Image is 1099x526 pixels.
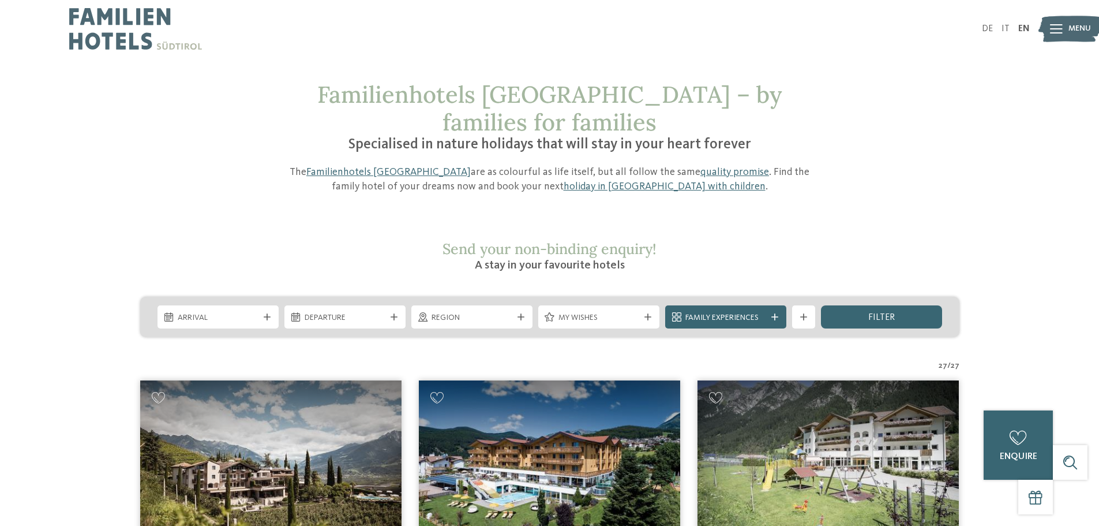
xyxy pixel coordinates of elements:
[947,360,951,372] span: /
[276,165,824,194] p: The are as colourful as life itself, but all follow the same . Find the family hotel of your drea...
[348,137,751,152] span: Specialised in nature holidays that will stay in your heart forever
[305,312,385,324] span: Departure
[432,312,512,324] span: Region
[868,313,895,322] span: filter
[685,312,766,324] span: Family Experiences
[317,80,782,137] span: Familienhotels [GEOGRAPHIC_DATA] – by families for families
[558,312,639,324] span: My wishes
[984,411,1053,480] a: enquire
[982,24,993,33] a: DE
[306,167,471,177] a: Familienhotels [GEOGRAPHIC_DATA]
[1000,452,1037,461] span: enquire
[475,260,625,271] span: A stay in your favourite hotels
[700,167,769,177] a: quality promise
[939,360,947,372] span: 27
[442,240,657,258] span: Send your non-binding enquiry!
[1018,24,1030,33] a: EN
[564,181,766,192] a: holiday in [GEOGRAPHIC_DATA] with children
[951,360,959,372] span: 27
[1002,24,1010,33] a: IT
[1068,23,1091,35] span: Menu
[178,312,258,324] span: Arrival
